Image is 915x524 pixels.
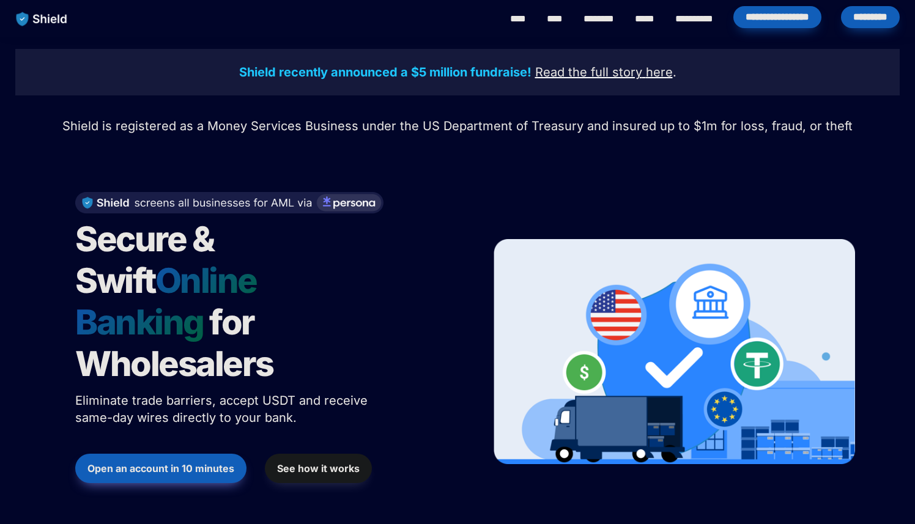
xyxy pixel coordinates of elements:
[87,462,234,474] strong: Open an account in 10 minutes
[265,448,372,489] a: See how it works
[646,65,673,79] u: here
[535,67,642,79] a: Read the full story
[75,301,273,385] span: for Wholesalers
[75,393,371,425] span: Eliminate trade barriers, accept USDT and receive same-day wires directly to your bank.
[239,65,532,79] strong: Shield recently announced a $5 million fundraise!
[646,67,673,79] a: here
[75,454,246,483] button: Open an account in 10 minutes
[265,454,372,483] button: See how it works
[75,218,220,301] span: Secure & Swift
[75,260,269,343] span: Online Banking
[277,462,360,474] strong: See how it works
[62,119,853,133] span: Shield is registered as a Money Services Business under the US Department of Treasury and insured...
[673,65,676,79] span: .
[535,65,642,79] u: Read the full story
[75,448,246,489] a: Open an account in 10 minutes
[10,6,73,32] img: website logo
